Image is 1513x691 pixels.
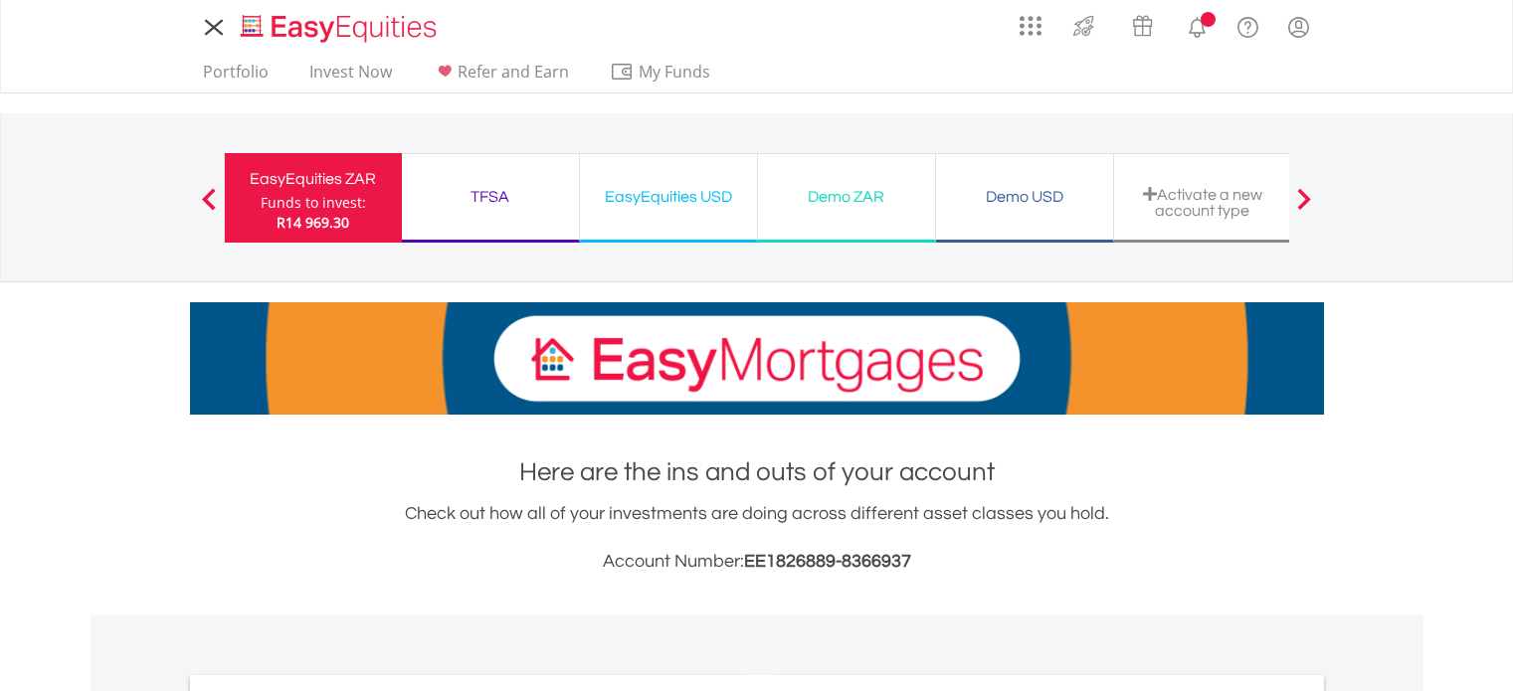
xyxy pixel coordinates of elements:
a: Notifications [1172,5,1223,45]
span: EE1826889-8366937 [744,552,911,571]
span: R14 969.30 [277,213,349,232]
a: Home page [233,5,445,45]
img: thrive-v2.svg [1067,10,1100,42]
span: My Funds [610,59,740,85]
a: Portfolio [195,62,277,92]
img: EasyMortage Promotion Banner [190,302,1324,415]
div: TFSA [414,183,567,211]
h3: Account Number: [190,548,1324,576]
img: grid-menu-icon.svg [1020,15,1041,37]
a: FAQ's and Support [1223,5,1273,45]
h1: Here are the ins and outs of your account [190,454,1324,490]
div: EasyEquities USD [592,183,745,211]
div: Demo ZAR [770,183,923,211]
a: My Profile [1273,5,1324,49]
div: EasyEquities ZAR [237,165,390,193]
img: vouchers-v2.svg [1126,10,1159,42]
div: Check out how all of your investments are doing across different asset classes you hold. [190,500,1324,576]
div: Demo USD [948,183,1101,211]
a: AppsGrid [1007,5,1054,37]
div: Activate a new account type [1126,186,1279,219]
a: Invest Now [301,62,400,92]
div: Funds to invest: [261,193,366,213]
img: EasyEquities_Logo.png [237,12,445,45]
a: Vouchers [1113,5,1172,42]
a: Refer and Earn [425,62,577,92]
span: Refer and Earn [458,61,569,83]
